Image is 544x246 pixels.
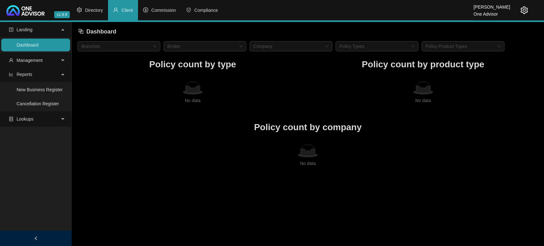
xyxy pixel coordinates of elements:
[17,116,33,122] span: Lookups
[17,87,63,92] a: New Business Register
[80,97,305,104] div: No data
[9,58,13,63] span: user
[77,7,82,12] span: setting
[194,8,218,13] span: Compliance
[6,5,45,16] img: 2df55531c6924b55f21c4cf5d4484680-logo-light.svg
[308,57,538,71] h1: Policy count by product type
[77,120,538,134] h1: Policy count by company
[54,11,70,18] span: v1.9.9
[85,8,103,13] span: Directory
[151,8,176,13] span: Commission
[474,9,510,16] div: One Advisor
[77,57,308,71] h1: Policy count by type
[9,117,13,121] span: database
[86,28,116,35] span: Dashboard
[310,97,536,104] div: No data
[17,42,39,48] a: Dashboard
[143,7,148,12] span: dollar
[34,236,38,241] span: left
[113,7,118,12] span: user
[17,101,59,106] a: Cancellation Register
[520,6,528,14] span: setting
[80,160,536,167] div: No data
[474,2,510,9] div: [PERSON_NAME]
[17,72,32,77] span: Reports
[121,8,133,13] span: Client
[17,58,43,63] span: Management
[17,27,33,32] span: Landing
[9,72,13,77] span: line-chart
[186,7,191,12] span: safety
[78,28,84,34] span: block
[9,27,13,32] span: profile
